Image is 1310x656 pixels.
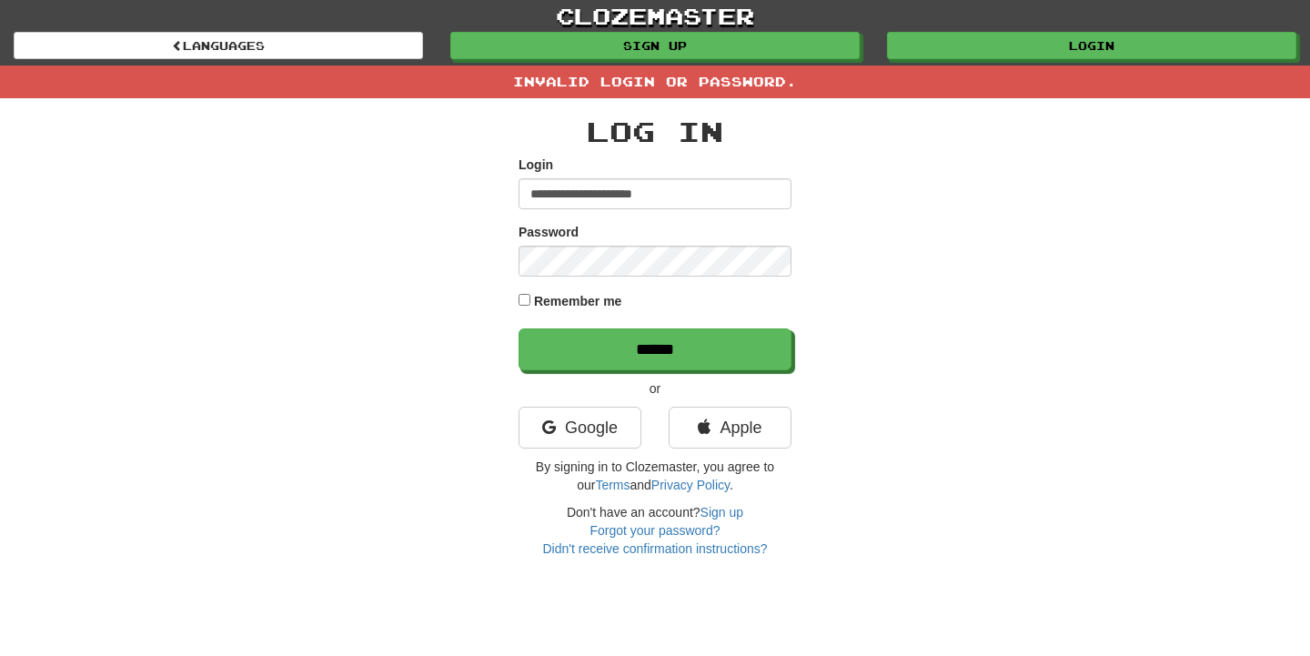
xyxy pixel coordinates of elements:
[669,407,791,449] a: Apple
[519,407,641,449] a: Google
[887,32,1296,59] a: Login
[519,116,791,146] h2: Log In
[595,478,630,492] a: Terms
[700,505,743,520] a: Sign up
[651,478,730,492] a: Privacy Policy
[519,503,791,558] div: Don't have an account?
[450,32,860,59] a: Sign up
[14,32,423,59] a: Languages
[519,156,553,174] label: Login
[519,379,791,398] p: or
[589,523,720,538] a: Forgot your password?
[534,292,622,310] label: Remember me
[542,541,767,556] a: Didn't receive confirmation instructions?
[519,458,791,494] p: By signing in to Clozemaster, you agree to our and .
[519,223,579,241] label: Password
